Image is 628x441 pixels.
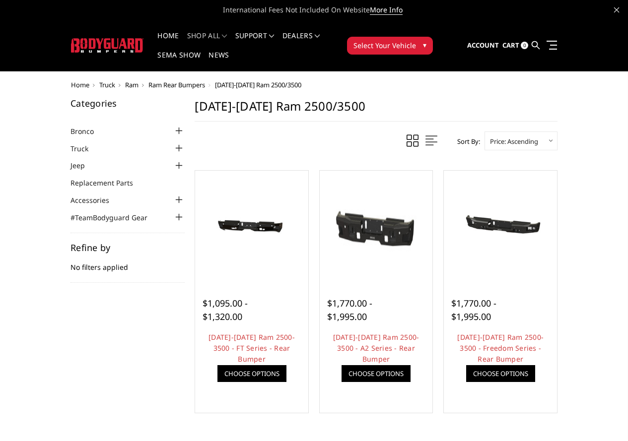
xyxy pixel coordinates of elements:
[209,52,229,71] a: News
[215,80,301,89] span: [DATE]-[DATE] Ram 2500/3500
[446,173,555,281] a: 2019-2025 Ram 2500-3500 - Freedom Series - Rear Bumper 2019-2025 Ram 2500-3500 - Freedom Series -...
[71,80,89,89] a: Home
[446,201,555,252] img: 2019-2025 Ram 2500-3500 - Freedom Series - Rear Bumper
[187,32,227,52] a: shop all
[70,243,185,252] h5: Refine by
[423,40,426,50] span: ▾
[198,173,306,281] a: 2019-2025 Ram 2500-3500 - FT Series - Rear Bumper 2019-2025 Ram 2500-3500 - FT Series - Rear Bumper
[353,40,416,51] span: Select Your Vehicle
[466,365,535,382] a: Choose Options
[342,365,411,382] a: Choose Options
[370,5,403,15] a: More Info
[157,32,179,52] a: Home
[457,332,544,364] a: [DATE]-[DATE] Ram 2500-3500 - Freedom Series - Rear Bumper
[347,37,433,55] button: Select Your Vehicle
[70,99,185,108] h5: Categories
[99,80,115,89] a: Truck
[235,32,275,52] a: Support
[452,134,480,149] label: Sort By:
[203,297,248,322] span: $1,095.00 - $1,320.00
[70,243,185,283] div: No filters applied
[467,41,499,50] span: Account
[322,173,430,281] a: 2019-2025 Ram 2500-3500 - A2 Series - Rear Bumper 2019-2025 Ram 2500-3500 - A2 Series - Rear Bumper
[157,52,201,71] a: SEMA Show
[148,80,205,89] a: Ram Rear Bumpers
[451,297,496,322] span: $1,770.00 - $1,995.00
[71,38,144,53] img: BODYGUARD BUMPERS
[282,32,320,52] a: Dealers
[125,80,139,89] a: Ram
[217,365,286,382] a: Choose Options
[327,297,372,322] span: $1,770.00 - $1,995.00
[502,41,519,50] span: Cart
[195,99,558,122] h1: [DATE]-[DATE] Ram 2500/3500
[198,201,306,252] img: 2019-2025 Ram 2500-3500 - FT Series - Rear Bumper
[209,332,295,364] a: [DATE]-[DATE] Ram 2500-3500 - FT Series - Rear Bumper
[70,195,122,205] a: Accessories
[70,160,97,171] a: Jeep
[521,42,528,49] span: 0
[333,332,419,364] a: [DATE]-[DATE] Ram 2500-3500 - A2 Series - Rear Bumper
[467,32,499,59] a: Account
[502,32,528,59] a: Cart 0
[322,173,430,281] img: 2019-2025 Ram 2500-3500 - A2 Series - Rear Bumper
[70,178,145,188] a: Replacement Parts
[70,212,160,223] a: #TeamBodyguard Gear
[70,126,106,136] a: Bronco
[70,143,101,154] a: Truck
